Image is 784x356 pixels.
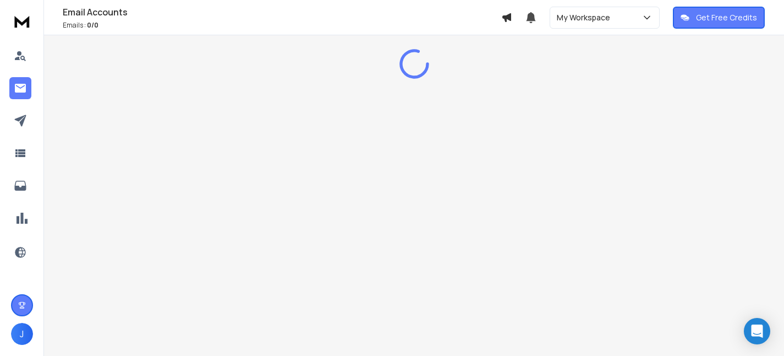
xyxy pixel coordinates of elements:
div: Open Intercom Messenger [744,318,770,344]
button: Get Free Credits [673,7,765,29]
h1: Email Accounts [63,6,501,19]
button: J [11,323,33,345]
p: Get Free Credits [696,12,757,23]
span: 0 / 0 [87,20,98,30]
p: Emails : [63,21,501,30]
img: logo [11,11,33,31]
p: My Workspace [557,12,615,23]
